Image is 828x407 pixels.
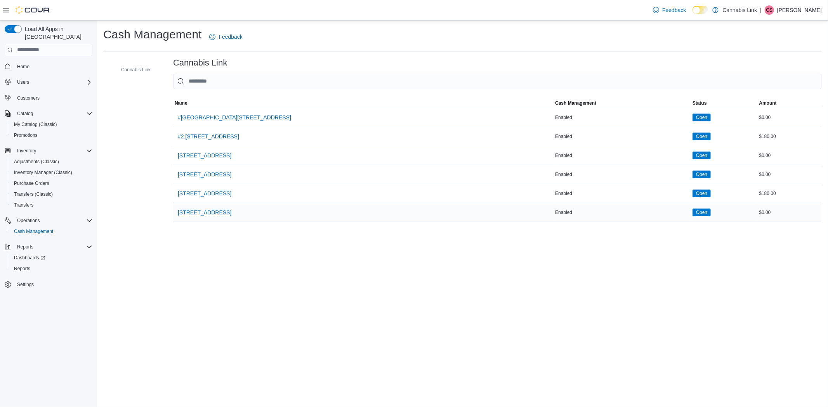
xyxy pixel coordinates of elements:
[662,6,686,14] span: Feedback
[110,65,154,74] button: Cannabis Link
[8,252,95,263] a: Dashboards
[11,253,92,262] span: Dashboards
[17,281,34,288] span: Settings
[696,114,707,121] span: Open
[173,58,227,67] h3: Cannabis Link
[696,171,707,178] span: Open
[14,216,92,225] span: Operations
[554,151,691,160] div: Enabled
[17,244,33,250] span: Reports
[8,156,95,167] button: Adjustments (Classic)
[178,171,231,178] span: [STREET_ADDRESS]
[11,200,36,210] a: Transfers
[758,151,822,160] div: $0.00
[11,120,60,129] a: My Catalog (Classic)
[8,130,95,141] button: Promotions
[14,121,57,128] span: My Catalog (Classic)
[693,152,711,159] span: Open
[14,266,30,272] span: Reports
[175,100,187,106] span: Name
[14,242,36,252] button: Reports
[696,133,707,140] span: Open
[696,152,707,159] span: Open
[206,29,245,45] a: Feedback
[2,77,95,88] button: Users
[758,113,822,122] div: $0.00
[11,253,48,262] a: Dashboards
[693,133,711,140] span: Open
[554,132,691,141] div: Enabled
[14,62,33,71] a: Home
[219,33,242,41] span: Feedback
[11,190,56,199] a: Transfers (Classic)
[17,79,29,85] span: Users
[178,114,291,121] span: #[GEOGRAPHIC_DATA][STREET_ADDRESS]
[758,189,822,198] div: $180.00
[14,146,92,155] span: Inventory
[14,109,92,118] span: Catalog
[2,92,95,103] button: Customers
[11,157,92,166] span: Adjustments (Classic)
[11,227,92,236] span: Cash Management
[5,58,92,310] nav: Complex example
[14,180,49,186] span: Purchase Orders
[691,98,758,108] button: Status
[14,78,32,87] button: Users
[554,208,691,217] div: Enabled
[17,64,30,70] span: Home
[2,61,95,72] button: Home
[2,108,95,119] button: Catalog
[2,145,95,156] button: Inventory
[178,190,231,197] span: [STREET_ADDRESS]
[696,190,707,197] span: Open
[14,93,43,103] a: Customers
[17,110,33,117] span: Catalog
[14,159,59,165] span: Adjustments (Classic)
[14,242,92,252] span: Reports
[175,167,234,182] button: [STREET_ADDRESS]
[14,191,53,197] span: Transfers (Classic)
[11,131,92,140] span: Promotions
[693,190,711,197] span: Open
[17,217,40,224] span: Operations
[22,25,92,41] span: Load All Apps in [GEOGRAPHIC_DATA]
[554,113,691,122] div: Enabled
[8,226,95,237] button: Cash Management
[14,62,92,71] span: Home
[8,200,95,210] button: Transfers
[14,255,45,261] span: Dashboards
[693,114,711,121] span: Open
[11,157,62,166] a: Adjustments (Classic)
[8,119,95,130] button: My Catalog (Classic)
[14,279,92,289] span: Settings
[175,205,234,220] button: [STREET_ADDRESS]
[178,133,239,140] span: #2 [STREET_ADDRESS]
[11,200,92,210] span: Transfers
[777,5,822,15] p: [PERSON_NAME]
[14,228,53,235] span: Cash Management
[758,170,822,179] div: $0.00
[554,170,691,179] div: Enabled
[555,100,596,106] span: Cash Management
[175,110,294,125] button: #[GEOGRAPHIC_DATA][STREET_ADDRESS]
[178,152,231,159] span: [STREET_ADDRESS]
[11,264,33,273] a: Reports
[8,263,95,274] button: Reports
[178,209,231,216] span: [STREET_ADDRESS]
[766,5,773,15] span: CS
[14,169,72,176] span: Inventory Manager (Classic)
[175,129,242,144] button: #2 [STREET_ADDRESS]
[758,98,822,108] button: Amount
[17,95,40,101] span: Customers
[11,179,52,188] a: Purchase Orders
[554,98,691,108] button: Cash Management
[17,148,36,154] span: Inventory
[14,132,38,138] span: Promotions
[11,168,75,177] a: Inventory Manager (Classic)
[650,2,689,18] a: Feedback
[693,209,711,216] span: Open
[722,5,757,15] p: Cannabis Link
[11,264,92,273] span: Reports
[14,109,36,118] button: Catalog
